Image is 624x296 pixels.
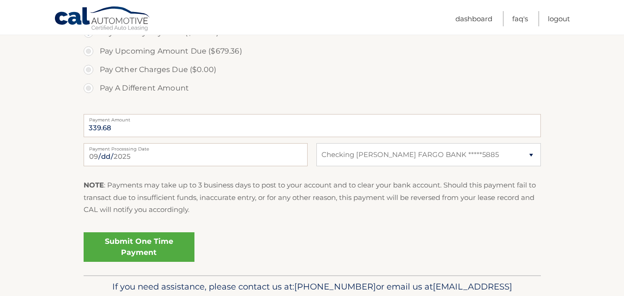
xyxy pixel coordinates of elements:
[84,114,541,121] label: Payment Amount
[84,114,541,137] input: Payment Amount
[84,42,541,60] label: Pay Upcoming Amount Due ($679.36)
[548,11,570,26] a: Logout
[84,232,194,262] a: Submit One Time Payment
[54,6,151,33] a: Cal Automotive
[84,181,104,189] strong: NOTE
[294,281,376,292] span: [PHONE_NUMBER]
[455,11,492,26] a: Dashboard
[84,179,541,216] p: : Payments may take up to 3 business days to post to your account and to clear your bank account....
[84,143,308,166] input: Payment Date
[512,11,528,26] a: FAQ's
[84,143,308,151] label: Payment Processing Date
[84,60,541,79] label: Pay Other Charges Due ($0.00)
[84,79,541,97] label: Pay A Different Amount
